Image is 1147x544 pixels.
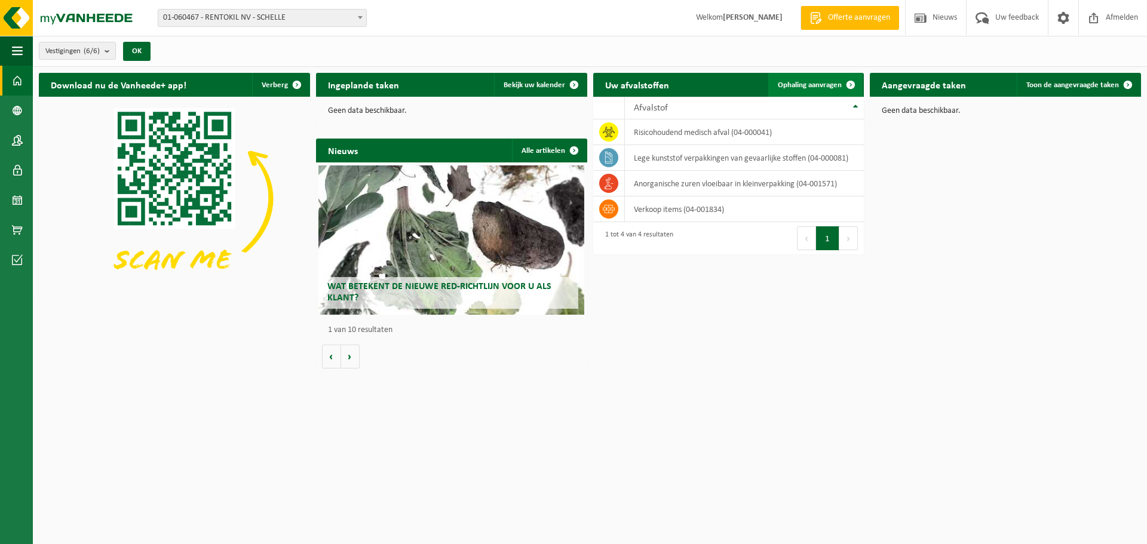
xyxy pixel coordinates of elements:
[328,107,575,115] p: Geen data beschikbaar.
[797,226,816,250] button: Previous
[123,42,151,61] button: OK
[839,226,858,250] button: Next
[84,47,100,55] count: (6/6)
[262,81,288,89] span: Verberg
[328,326,581,334] p: 1 van 10 resultaten
[882,107,1129,115] p: Geen data beschikbaar.
[512,139,586,162] a: Alle artikelen
[494,73,586,97] a: Bekijk uw kalender
[625,196,864,222] td: verkoop items (04-001834)
[316,139,370,162] h2: Nieuws
[158,9,367,27] span: 01-060467 - RENTOKIL NV - SCHELLE
[158,10,366,26] span: 01-060467 - RENTOKIL NV - SCHELLE
[625,145,864,171] td: lege kunststof verpakkingen van gevaarlijke stoffen (04-000081)
[252,73,309,97] button: Verberg
[625,119,864,145] td: risicohoudend medisch afval (04-000041)
[801,6,899,30] a: Offerte aanvragen
[1026,81,1119,89] span: Toon de aangevraagde taken
[768,73,863,97] a: Ophaling aanvragen
[316,73,411,96] h2: Ingeplande taken
[45,42,100,60] span: Vestigingen
[39,73,198,96] h2: Download nu de Vanheede+ app!
[504,81,565,89] span: Bekijk uw kalender
[634,103,668,113] span: Afvalstof
[778,81,842,89] span: Ophaling aanvragen
[318,165,584,315] a: Wat betekent de nieuwe RED-richtlijn voor u als klant?
[599,225,673,251] div: 1 tot 4 van 4 resultaten
[870,73,978,96] h2: Aangevraagde taken
[1017,73,1140,97] a: Toon de aangevraagde taken
[723,13,783,22] strong: [PERSON_NAME]
[39,42,116,60] button: Vestigingen(6/6)
[625,171,864,196] td: anorganische zuren vloeibaar in kleinverpakking (04-001571)
[816,226,839,250] button: 1
[593,73,681,96] h2: Uw afvalstoffen
[39,97,310,300] img: Download de VHEPlus App
[341,345,360,368] button: Volgende
[825,12,893,24] span: Offerte aanvragen
[322,345,341,368] button: Vorige
[327,282,551,303] span: Wat betekent de nieuwe RED-richtlijn voor u als klant?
